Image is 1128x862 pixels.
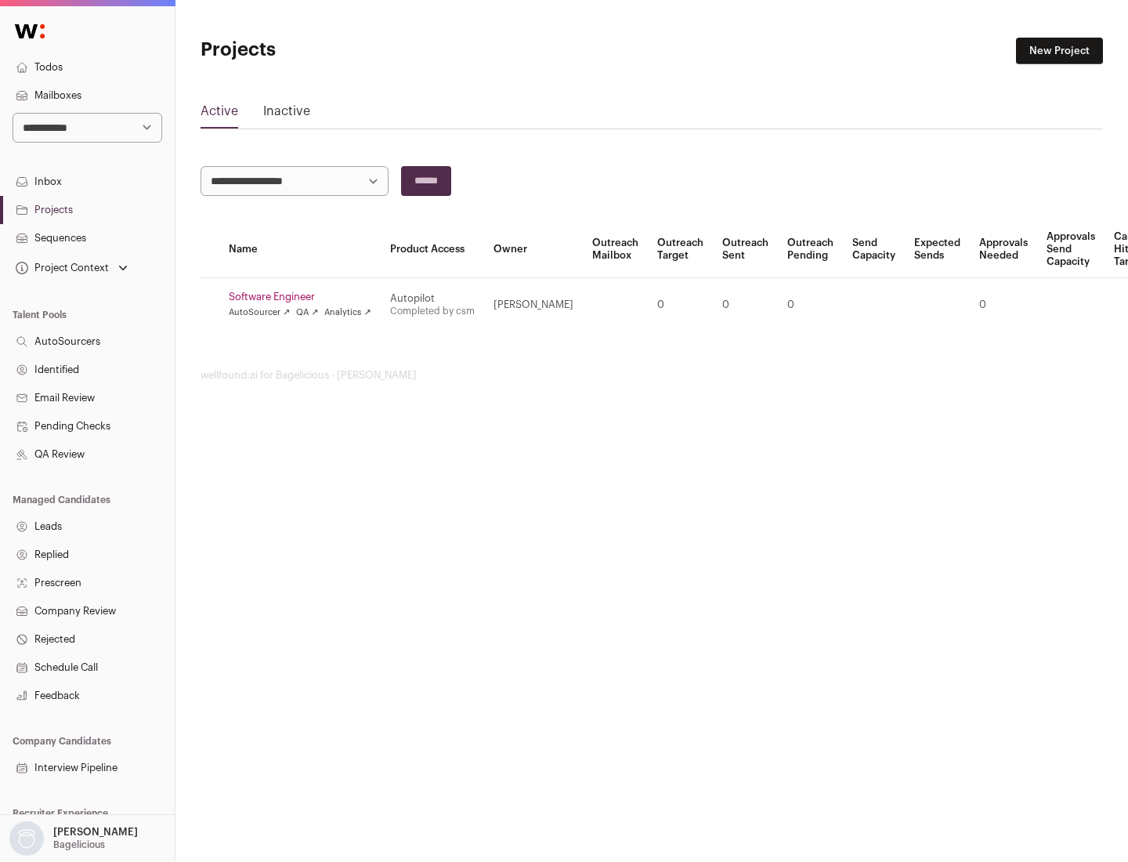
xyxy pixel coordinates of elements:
[583,221,648,278] th: Outreach Mailbox
[390,292,475,305] div: Autopilot
[53,838,105,851] p: Bagelicious
[229,291,371,303] a: Software Engineer
[648,221,713,278] th: Outreach Target
[713,221,778,278] th: Outreach Sent
[6,16,53,47] img: Wellfound
[1016,38,1103,64] a: New Project
[201,102,238,127] a: Active
[201,369,1103,382] footer: wellfound:ai for Bagelicious - [PERSON_NAME]
[324,306,371,319] a: Analytics ↗
[778,278,843,332] td: 0
[296,306,318,319] a: QA ↗
[390,306,475,316] a: Completed by csm
[1037,221,1104,278] th: Approvals Send Capacity
[6,821,141,856] button: Open dropdown
[843,221,905,278] th: Send Capacity
[905,221,970,278] th: Expected Sends
[381,221,484,278] th: Product Access
[713,278,778,332] td: 0
[970,221,1037,278] th: Approvals Needed
[484,221,583,278] th: Owner
[13,257,131,279] button: Open dropdown
[9,821,44,856] img: nopic.png
[219,221,381,278] th: Name
[648,278,713,332] td: 0
[13,262,109,274] div: Project Context
[263,102,310,127] a: Inactive
[484,278,583,332] td: [PERSON_NAME]
[229,306,290,319] a: AutoSourcer ↗
[970,278,1037,332] td: 0
[53,826,138,838] p: [PERSON_NAME]
[201,38,501,63] h1: Projects
[778,221,843,278] th: Outreach Pending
